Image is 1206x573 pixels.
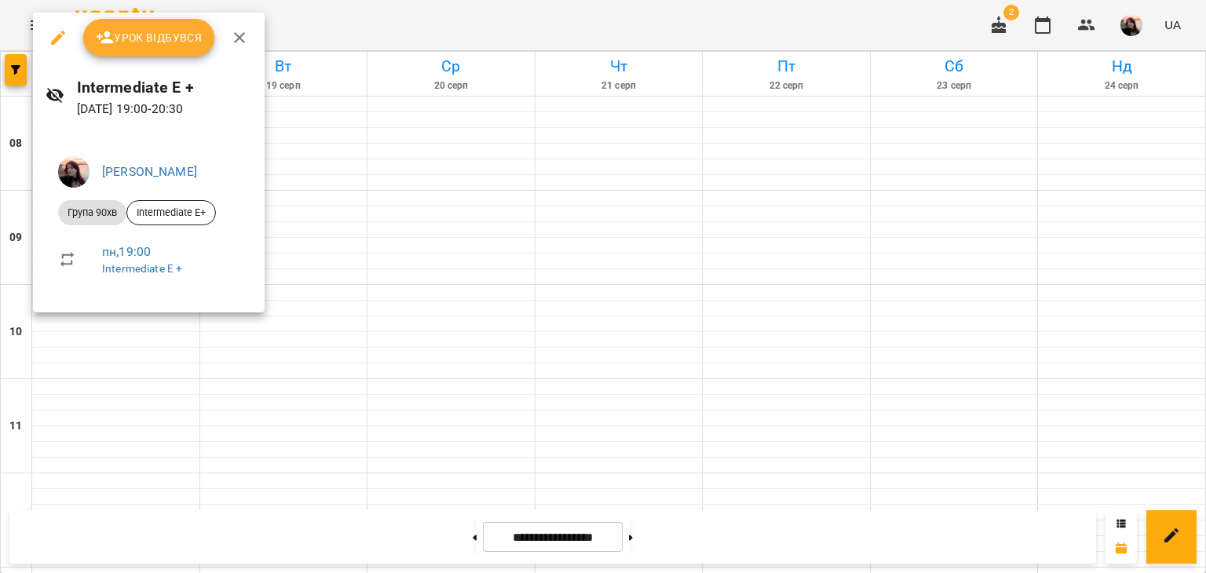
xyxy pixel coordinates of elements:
[102,262,182,275] a: Intermediate E +
[58,206,126,220] span: Група 90хв
[83,19,215,57] button: Урок відбувся
[58,156,90,188] img: 593dfa334cc66595748fde4e2f19f068.jpg
[77,75,252,100] h6: Intermediate E +
[126,200,216,225] div: Intermediate E+
[77,100,252,119] p: [DATE] 19:00 - 20:30
[96,28,203,47] span: Урок відбувся
[127,206,215,220] span: Intermediate E+
[102,244,151,259] a: пн , 19:00
[102,164,197,179] a: [PERSON_NAME]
